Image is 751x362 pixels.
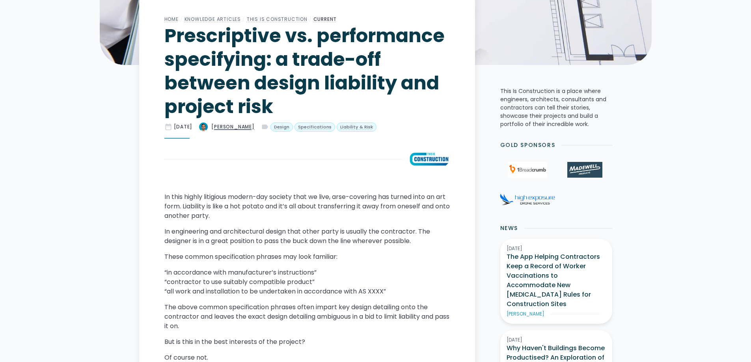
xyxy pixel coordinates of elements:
[294,123,335,132] a: Specifications
[261,123,269,131] div: label
[298,124,332,130] div: Specifications
[164,192,450,221] p: In this highly litigious modern-day society that we live, arse-covering has turned into an art fo...
[500,193,555,205] img: High Exposure
[247,16,307,22] a: This Is Construction
[507,310,544,317] div: [PERSON_NAME]
[274,124,289,130] div: Design
[164,123,172,131] div: date_range
[241,15,247,24] div: /
[164,268,450,296] p: “in accordance with manufacturer’s instructions” “contractor to use suitably compatible product” ...
[337,123,376,132] a: Liability & Risk
[164,16,179,22] a: Home
[179,15,184,24] div: /
[199,122,208,132] img: Prescriptive vs. performance specifying: a trade-off between design liability and project risk
[500,87,612,128] p: This Is Construction is a place where engineers, architects, consultants and contractors can tell...
[500,141,555,149] h2: Gold Sponsors
[408,151,450,167] img: Prescriptive vs. performance specifying: a trade-off between design liability and project risk
[270,123,293,132] a: Design
[164,227,450,246] p: In engineering and architectural design that other party is usually the contractor. The designer ...
[507,336,606,343] div: [DATE]
[164,24,450,119] h1: Prescriptive vs. performance specifying: a trade-off between design liability and project risk
[211,123,254,130] div: [PERSON_NAME]
[164,303,450,331] p: The above common specification phrases often impart key design detailing onto the contractor and ...
[500,224,518,232] h2: News
[184,16,241,22] a: Knowledge Articles
[507,252,606,309] h3: The App Helping Contractors Keep a Record of Worker Vaccinations to Accommodate New [MEDICAL_DATA...
[174,123,193,130] div: [DATE]
[313,16,337,22] a: Current
[307,15,313,24] div: /
[164,337,450,347] p: But is this in the best interests of the project?
[340,124,373,130] div: Liability & Risk
[567,162,602,178] img: Madewell Products
[507,245,606,252] div: [DATE]
[500,239,612,324] a: [DATE]The App Helping Contractors Keep a Record of Worker Vaccinations to Accommodate New [MEDICA...
[508,162,547,178] img: 1Breadcrumb
[199,122,254,132] a: [PERSON_NAME]
[164,252,450,262] p: These common specification phrases may look familiar:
